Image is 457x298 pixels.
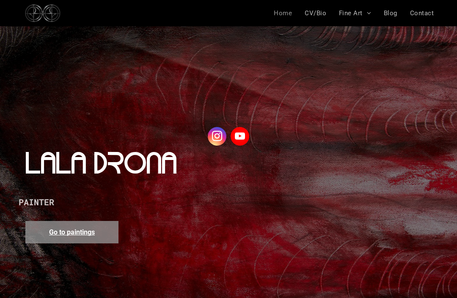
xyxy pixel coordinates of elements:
a: Contact [404,9,440,17]
a: CV/Bio [298,9,333,17]
a: Go to paintings [25,221,118,243]
a: Home [267,9,298,17]
a: Blog [377,9,404,17]
a: Fine Art [333,9,377,17]
span: LALA DRONA [25,151,177,181]
span: Go to paintings [49,228,95,236]
a: instagram [208,127,226,148]
a: youtube [231,127,249,148]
